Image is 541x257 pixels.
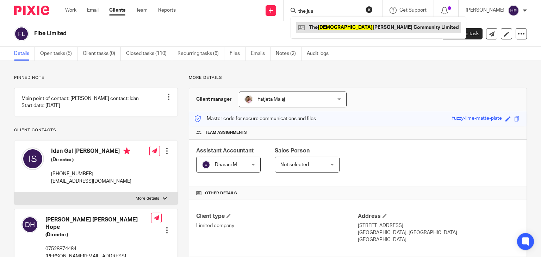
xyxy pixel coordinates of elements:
p: Limited company [196,222,358,229]
h4: Address [358,213,520,220]
i: Primary [123,148,130,155]
span: Dharani M [215,162,237,167]
p: Client contacts [14,127,178,133]
h3: Client manager [196,96,232,103]
h4: Idan Gal [PERSON_NAME] [51,148,131,156]
div: fuzzy-lime-matte-plate [452,115,502,123]
span: Not selected [280,162,309,167]
h5: (Director) [45,231,151,238]
p: [PERSON_NAME] [466,7,504,14]
h5: (Director) [51,156,131,163]
a: Emails [251,47,270,61]
p: Pinned note [14,75,178,81]
h4: [PERSON_NAME] [PERSON_NAME] Hope [45,216,151,231]
span: Team assignments [205,130,247,136]
a: Client tasks (0) [83,47,121,61]
p: [PHONE_NUMBER] [51,170,131,177]
a: Open tasks (5) [40,47,77,61]
img: MicrosoftTeams-image%20(5).png [244,95,253,104]
h2: Fibe Limited [34,30,352,37]
img: svg%3E [508,5,519,16]
p: [STREET_ADDRESS] [358,222,520,229]
h4: Client type [196,213,358,220]
input: Search [298,8,361,15]
a: Notes (2) [276,47,301,61]
a: Reports [158,7,176,14]
p: [GEOGRAPHIC_DATA] [358,236,520,243]
img: svg%3E [14,26,29,41]
a: Recurring tasks (6) [178,47,224,61]
a: Team [136,7,148,14]
img: svg%3E [202,161,210,169]
img: svg%3E [21,216,38,233]
a: Audit logs [307,47,334,61]
span: Fatjeta Malaj [257,97,285,102]
img: Pixie [14,6,49,15]
p: [GEOGRAPHIC_DATA], [GEOGRAPHIC_DATA] [358,229,520,236]
p: Master code for secure communications and files [194,115,316,122]
a: Email [87,7,99,14]
a: Details [14,47,35,61]
a: Clients [109,7,125,14]
span: Other details [205,190,237,196]
p: More details [136,196,159,201]
p: 07528874484 [45,245,151,252]
a: Files [230,47,245,61]
p: More details [189,75,527,81]
span: Sales Person [275,148,310,153]
span: Get Support [399,8,427,13]
p: [EMAIL_ADDRESS][DOMAIN_NAME] [51,178,131,185]
span: Assistant Accountant [196,148,254,153]
a: Work [65,7,76,14]
button: Clear [366,6,373,13]
a: Closed tasks (110) [126,47,172,61]
img: svg%3E [21,148,44,170]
